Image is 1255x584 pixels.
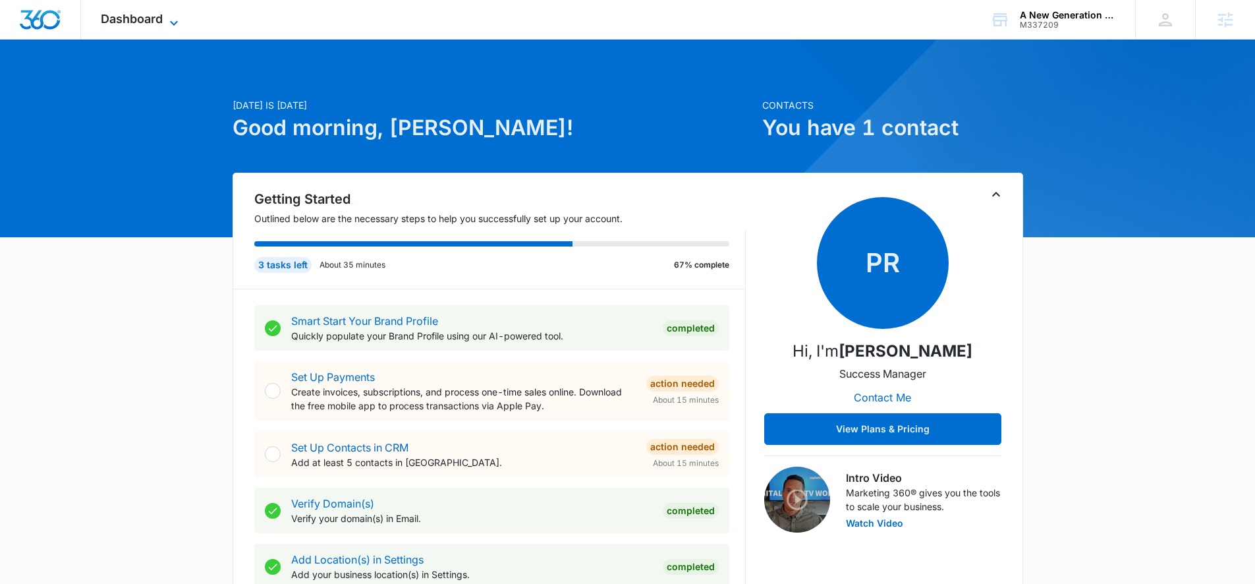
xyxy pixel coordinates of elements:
[1020,20,1116,30] div: account id
[254,212,746,225] p: Outlined below are the necessary steps to help you successfully set up your account.
[291,329,652,343] p: Quickly populate your Brand Profile using our AI-powered tool.
[674,259,729,271] p: 67% complete
[291,511,652,525] p: Verify your domain(s) in Email.
[646,439,719,455] div: Action Needed
[646,376,719,392] div: Action Needed
[233,98,754,112] p: [DATE] is [DATE]
[291,370,375,384] a: Set Up Payments
[291,497,374,510] a: Verify Domain(s)
[764,413,1001,445] button: View Plans & Pricing
[839,366,926,382] p: Success Manager
[663,559,719,575] div: Completed
[320,259,385,271] p: About 35 minutes
[291,314,438,328] a: Smart Start Your Brand Profile
[254,257,312,273] div: 3 tasks left
[291,385,636,413] p: Create invoices, subscriptions, and process one-time sales online. Download the free mobile app t...
[663,320,719,336] div: Completed
[291,441,408,454] a: Set Up Contacts in CRM
[846,519,903,528] button: Watch Video
[988,187,1004,202] button: Toggle Collapse
[762,98,1023,112] p: Contacts
[839,341,972,361] strong: [PERSON_NAME]
[817,197,949,329] span: PR
[653,394,719,406] span: About 15 minutes
[291,455,636,469] p: Add at least 5 contacts in [GEOGRAPHIC_DATA].
[653,457,719,469] span: About 15 minutes
[846,486,1001,513] p: Marketing 360® gives you the tools to scale your business.
[101,12,163,26] span: Dashboard
[233,112,754,144] h1: Good morning, [PERSON_NAME]!
[291,568,652,581] p: Add your business location(s) in Settings.
[291,553,424,566] a: Add Location(s) in Settings
[1020,10,1116,20] div: account name
[846,470,1001,486] h3: Intro Video
[841,382,924,413] button: Contact Me
[663,503,719,519] div: Completed
[254,189,746,209] h2: Getting Started
[764,467,830,533] img: Intro Video
[762,112,1023,144] h1: You have 1 contact
[793,339,972,363] p: Hi, I'm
